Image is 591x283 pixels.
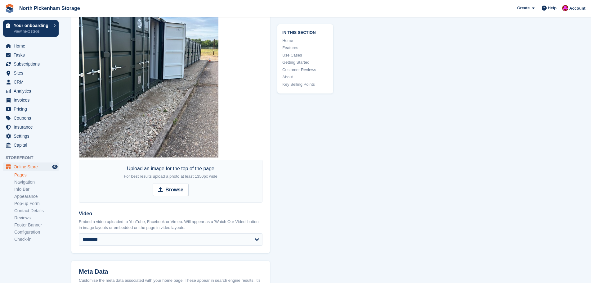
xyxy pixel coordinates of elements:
a: menu [3,60,59,68]
a: menu [3,87,59,95]
a: menu [3,123,59,131]
a: menu [3,132,59,140]
a: Footer Banner [14,222,59,228]
a: About [282,74,328,80]
a: Home [282,38,328,44]
span: Storefront [6,155,62,161]
span: Account [569,5,585,11]
a: menu [3,42,59,50]
a: North Pickenham Storage [17,3,83,13]
span: Settings [14,132,51,140]
p: Your onboarding [14,23,51,28]
a: Reviews [14,215,59,221]
a: Check-in [14,236,59,242]
span: Invoices [14,96,51,104]
img: Dylan Taylor [562,5,568,11]
a: Features [282,45,328,51]
a: menu [3,78,59,86]
a: menu [3,51,59,59]
span: Create [517,5,530,11]
a: Your onboarding View next steps [3,20,59,37]
a: menu [3,69,59,77]
input: Browse [153,184,189,196]
p: View next steps [14,29,51,34]
a: Getting Started [282,59,328,66]
span: Capital [14,141,51,149]
span: Online Store [14,162,51,171]
h2: Meta Data [79,268,262,275]
span: Analytics [14,87,51,95]
a: Pages [14,172,59,178]
div: Upload an image for the top of the page [124,165,217,180]
a: Configuration [14,229,59,235]
a: Pop-up Form [14,201,59,207]
a: Appearance [14,194,59,199]
a: menu [3,141,59,149]
p: Embed a video uploaded to YouTube, Facebook or Vimeo. Will appear as a 'Watch Our Video' button i... [79,219,262,231]
a: Preview store [51,163,59,171]
a: Use Cases [282,52,328,58]
span: In this section [282,29,328,35]
label: Video [79,210,262,217]
a: menu [3,96,59,104]
a: Navigation [14,179,59,185]
span: Subscriptions [14,60,51,68]
span: Sites [14,69,51,77]
a: menu [3,105,59,113]
span: For best results upload a photo at least 1350px wide [124,174,217,179]
span: Insurance [14,123,51,131]
span: Help [548,5,557,11]
a: menu [3,162,59,171]
a: Info Bar [14,186,59,192]
span: CRM [14,78,51,86]
span: Home [14,42,51,50]
a: Contact Details [14,208,59,214]
a: Customer Reviews [282,67,328,73]
span: Pricing [14,105,51,113]
span: Tasks [14,51,51,59]
a: Key Selling Points [282,81,328,88]
a: menu [3,114,59,122]
strong: Browse [165,186,183,194]
span: Coupons [14,114,51,122]
img: stora-icon-8386f47178a22dfd0bd8f6a31ec36ba5ce8667c1dd55bd0f319d3a0aa187defe.svg [5,4,14,13]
